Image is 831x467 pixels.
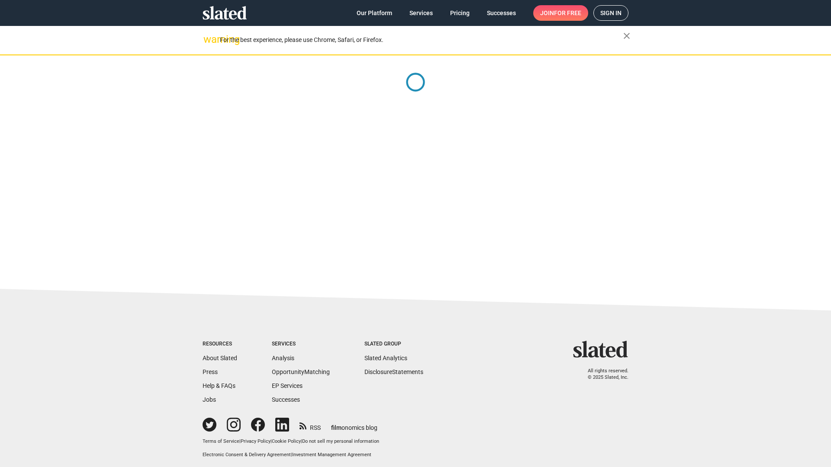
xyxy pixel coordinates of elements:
[622,31,632,41] mat-icon: close
[271,438,272,444] span: |
[600,6,622,20] span: Sign in
[331,417,377,432] a: filmonomics blog
[554,5,581,21] span: for free
[203,438,239,444] a: Terms of Service
[300,419,321,432] a: RSS
[350,5,399,21] a: Our Platform
[272,396,300,403] a: Successes
[203,452,291,457] a: Electronic Consent & Delivery Agreement
[443,5,477,21] a: Pricing
[272,355,294,361] a: Analysis
[480,5,523,21] a: Successes
[241,438,271,444] a: Privacy Policy
[220,34,623,46] div: For the best experience, please use Chrome, Safari, or Firefox.
[301,438,302,444] span: |
[203,34,214,45] mat-icon: warning
[364,341,423,348] div: Slated Group
[409,5,433,21] span: Services
[540,5,581,21] span: Join
[593,5,628,21] a: Sign in
[272,438,301,444] a: Cookie Policy
[239,438,241,444] span: |
[272,341,330,348] div: Services
[292,452,371,457] a: Investment Management Agreement
[302,438,379,445] button: Do not sell my personal information
[291,452,292,457] span: |
[203,355,237,361] a: About Slated
[331,424,341,431] span: film
[487,5,516,21] span: Successes
[364,355,407,361] a: Slated Analytics
[579,368,628,381] p: All rights reserved. © 2025 Slated, Inc.
[272,368,330,375] a: OpportunityMatching
[533,5,588,21] a: Joinfor free
[203,368,218,375] a: Press
[203,341,237,348] div: Resources
[203,382,235,389] a: Help & FAQs
[450,5,470,21] span: Pricing
[364,368,423,375] a: DisclosureStatements
[272,382,303,389] a: EP Services
[203,396,216,403] a: Jobs
[357,5,392,21] span: Our Platform
[403,5,440,21] a: Services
